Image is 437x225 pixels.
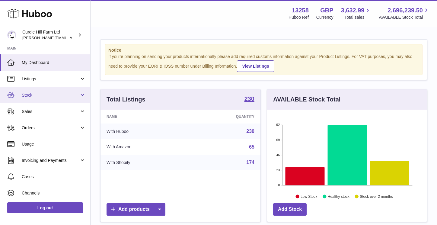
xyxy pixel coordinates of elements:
[292,6,309,14] strong: 13258
[244,96,254,102] strong: 230
[328,194,350,198] text: Healthy stock
[276,168,280,172] text: 23
[7,31,16,40] img: james@diddlysquatfarmshop.com
[379,6,430,20] a: 2,696,239.50 AVAILABLE Stock Total
[100,124,188,139] td: With Huboo
[100,139,188,155] td: With Amazon
[107,95,145,104] h3: Total Listings
[273,203,307,216] a: Add Stock
[22,125,79,131] span: Orders
[344,14,371,20] span: Total sales
[276,153,280,157] text: 46
[246,160,254,165] a: 174
[360,194,393,198] text: Stock over 2 months
[22,35,121,40] span: [PERSON_NAME][EMAIL_ADDRESS][DOMAIN_NAME]
[22,92,79,98] span: Stock
[107,203,165,216] a: Add products
[108,54,419,72] div: If you're planning on sending your products internationally please add required customs informati...
[22,109,79,114] span: Sales
[22,174,86,180] span: Cases
[341,6,365,14] span: 3,632.99
[278,183,280,187] text: 0
[22,60,86,66] span: My Dashboard
[379,14,430,20] span: AVAILABLE Stock Total
[22,190,86,196] span: Channels
[244,96,254,103] a: 230
[246,129,254,134] a: 230
[276,123,280,127] text: 92
[388,6,423,14] span: 2,696,239.50
[22,29,77,41] div: Curdle Hill Farm Ltd
[108,47,419,53] strong: Notice
[320,6,333,14] strong: GBP
[7,202,83,213] a: Log out
[289,14,309,20] div: Huboo Ref
[100,110,188,124] th: Name
[188,110,260,124] th: Quantity
[249,144,254,149] a: 65
[22,76,79,82] span: Listings
[301,194,317,198] text: Low Stock
[341,6,372,20] a: 3,632.99 Total sales
[273,95,340,104] h3: AVAILABLE Stock Total
[237,60,274,72] a: View Listings
[276,138,280,142] text: 69
[22,141,86,147] span: Usage
[100,155,188,170] td: With Shopify
[22,158,79,163] span: Invoicing and Payments
[316,14,333,20] div: Currency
